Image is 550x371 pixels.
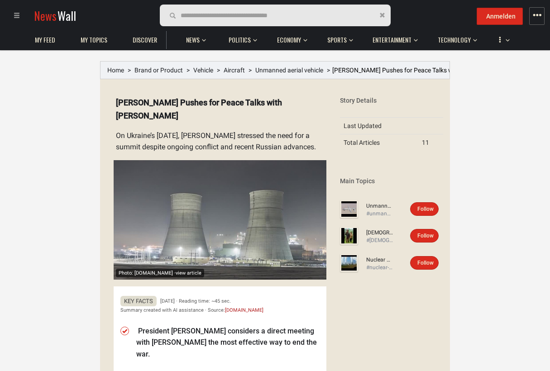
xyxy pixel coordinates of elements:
[366,237,393,244] div: #[DEMOGRAPHIC_DATA]-nationality
[120,297,320,314] div: [DATE] · Reading time: ~45 sec. Summary created with AI assistance · Source:
[366,210,393,218] div: #unmanned-aerial-vehicle
[133,36,157,44] span: Discover
[273,31,306,49] a: Economy
[35,36,55,44] span: My Feed
[255,67,323,74] a: Unmanned aerial vehicle
[373,36,411,44] span: Entertainment
[224,67,245,74] a: Aircraft
[114,160,326,280] img: Preview image from rte.ie
[176,270,201,276] span: view article
[433,31,475,49] a: Technology
[368,27,418,49] button: Entertainment
[418,134,443,151] td: 11
[340,134,418,151] td: Total Articles
[366,229,393,237] a: [DEMOGRAPHIC_DATA] (nationality)
[366,256,393,264] a: Nuclear power plant
[136,325,320,360] li: President [PERSON_NAME] considers a direct meeting with [PERSON_NAME] the most effective way to e...
[433,27,477,49] button: Technology
[368,31,416,49] a: Entertainment
[225,307,263,313] a: [DOMAIN_NAME]
[116,269,204,277] div: Photo: [DOMAIN_NAME] ·
[366,202,393,210] a: Unmanned aerial vehicle
[120,296,157,306] span: Key Facts
[323,27,353,49] button: Sports
[340,176,443,185] div: Main Topics
[438,36,471,44] span: Technology
[107,67,124,74] a: Home
[34,7,76,24] a: NewsWall
[186,36,200,44] span: News
[340,254,358,272] img: Profile picture of Nuclear power plant
[224,31,255,49] a: Politics
[340,96,443,105] div: Story Details
[34,7,57,24] span: News
[486,13,516,20] span: Anmelden
[114,160,326,280] a: Photo: [DOMAIN_NAME] ·view article
[182,27,209,49] button: News
[332,67,510,74] span: [PERSON_NAME] Pushes for Peace Talks with [PERSON_NAME]
[193,67,213,74] a: Vehicle
[327,36,347,44] span: Sports
[57,7,76,24] span: Wall
[229,36,251,44] span: Politics
[182,31,204,49] a: News
[134,67,183,74] a: Brand or Product
[224,27,257,49] button: Politics
[323,31,351,49] a: Sports
[477,8,523,25] button: Anmelden
[273,27,307,49] button: Economy
[417,233,434,239] span: Follow
[340,200,358,218] img: Profile picture of Unmanned aerial vehicle
[81,36,107,44] span: My topics
[340,227,358,245] img: Profile picture of Russian (nationality)
[277,36,301,44] span: Economy
[417,206,434,212] span: Follow
[340,118,418,134] td: Last Updated
[417,260,434,266] span: Follow
[366,264,393,271] div: #nuclear-power-plant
